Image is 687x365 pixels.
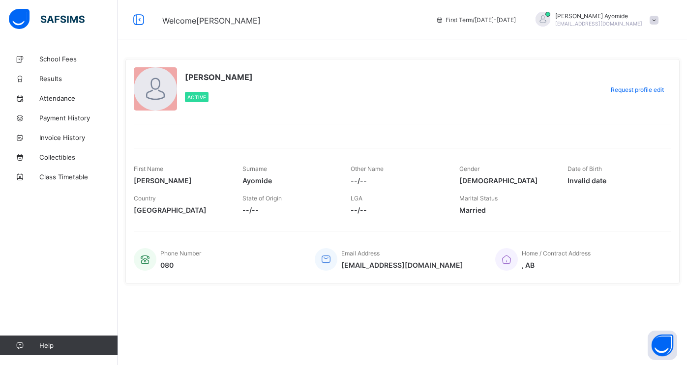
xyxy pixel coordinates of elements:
[242,195,282,202] span: State of Origin
[39,55,118,63] span: School Fees
[526,12,663,28] div: AdeniranAyomide
[341,250,380,257] span: Email Address
[568,176,661,185] span: Invalid date
[39,341,118,349] span: Help
[611,86,664,93] span: Request profile edit
[160,261,201,269] span: 080
[9,9,85,29] img: safsims
[39,114,118,122] span: Payment History
[522,250,591,257] span: Home / Contract Address
[134,176,228,185] span: [PERSON_NAME]
[555,21,642,27] span: [EMAIL_ADDRESS][DOMAIN_NAME]
[436,16,516,24] span: session/term information
[555,12,642,20] span: [PERSON_NAME] Ayomide
[459,176,553,185] span: [DEMOGRAPHIC_DATA]
[459,195,498,202] span: Marital Status
[648,331,677,360] button: Open asap
[134,195,156,202] span: Country
[162,16,261,26] span: Welcome [PERSON_NAME]
[242,176,336,185] span: Ayomide
[134,165,163,172] span: First Name
[160,250,201,257] span: Phone Number
[459,206,553,214] span: Married
[568,165,602,172] span: Date of Birth
[39,94,118,102] span: Attendance
[242,206,336,214] span: --/--
[134,206,228,214] span: [GEOGRAPHIC_DATA]
[351,195,362,202] span: LGA
[351,206,445,214] span: --/--
[39,134,118,141] span: Invoice History
[522,261,591,269] span: , AB
[187,94,206,100] span: Active
[39,75,118,83] span: Results
[185,72,253,82] span: [PERSON_NAME]
[459,165,479,172] span: Gender
[351,176,445,185] span: --/--
[39,153,118,161] span: Collectibles
[242,165,267,172] span: Surname
[39,173,118,181] span: Class Timetable
[351,165,384,172] span: Other Name
[341,261,463,269] span: [EMAIL_ADDRESS][DOMAIN_NAME]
